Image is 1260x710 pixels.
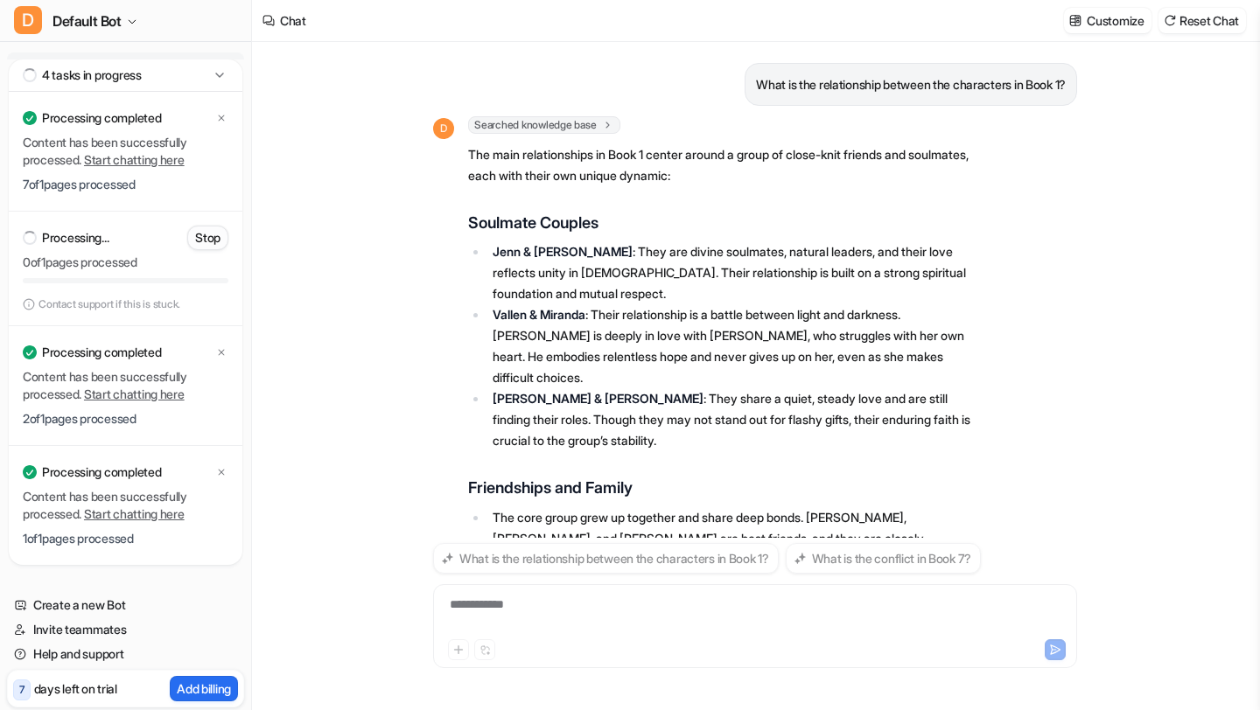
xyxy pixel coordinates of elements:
[433,543,779,574] button: What is the relationship between the characters in Book 1?
[23,530,228,547] p: 1 of 1 pages processed
[1087,11,1144,30] p: Customize
[170,676,238,701] button: Add billing
[1164,14,1176,27] img: reset
[1069,14,1081,27] img: customize
[84,152,185,167] a: Start chatting here
[756,74,1066,95] p: What is the relationship between the characters in Book 1?
[177,679,231,698] p: Add billing
[23,410,228,428] p: 2 of 1 pages processed
[493,244,633,259] strong: Jenn & [PERSON_NAME]
[195,229,220,247] p: Stop
[23,254,228,271] p: 0 of 1 pages processed
[7,52,244,77] a: Chat
[42,229,108,247] p: Processing...
[19,682,24,698] p: 7
[84,506,185,521] a: Start chatting here
[468,476,980,500] h3: Friendships and Family
[7,617,244,642] a: Invite teammates
[84,386,185,401] a: Start chatting here
[42,66,142,84] p: 4 tasks in progress
[7,593,244,617] a: Create a new Bot
[280,11,306,30] div: Chat
[487,304,980,388] li: : Their relationship is a battle between light and darkness. [PERSON_NAME] is deeply in love with...
[42,344,161,361] p: Processing completed
[468,211,980,235] h3: Soulmate Couples
[1158,8,1246,33] button: Reset Chat
[14,6,42,34] span: D
[487,507,980,591] li: The core group grew up together and share deep bonds. [PERSON_NAME], [PERSON_NAME], and [PERSON_N...
[487,241,980,304] li: : They are divine soulmates, natural leaders, and their love reflects unity in [DEMOGRAPHIC_DATA]...
[42,463,161,481] p: Processing completed
[38,297,180,311] p: Contact support if this is stuck.
[7,642,244,666] a: Help and support
[433,118,454,139] span: D
[487,388,980,451] li: : They share a quiet, steady love and are still finding their roles. Though they may not stand ou...
[23,368,228,403] p: Content has been successfully processed.
[493,307,585,322] strong: Vallen & Miranda
[786,543,981,574] button: What is the conflict in Book 7?
[187,226,228,250] button: Stop
[1064,8,1151,33] button: Customize
[23,488,228,523] p: Content has been successfully processed.
[52,9,122,33] span: Default Bot
[23,176,228,193] p: 7 of 1 pages processed
[34,679,117,698] p: days left on trial
[42,109,161,127] p: Processing completed
[468,144,980,186] p: The main relationships in Book 1 center around a group of close-knit friends and soulmates, each ...
[23,134,228,169] p: Content has been successfully processed.
[468,116,620,134] span: Searched knowledge base
[493,391,703,406] strong: [PERSON_NAME] & [PERSON_NAME]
